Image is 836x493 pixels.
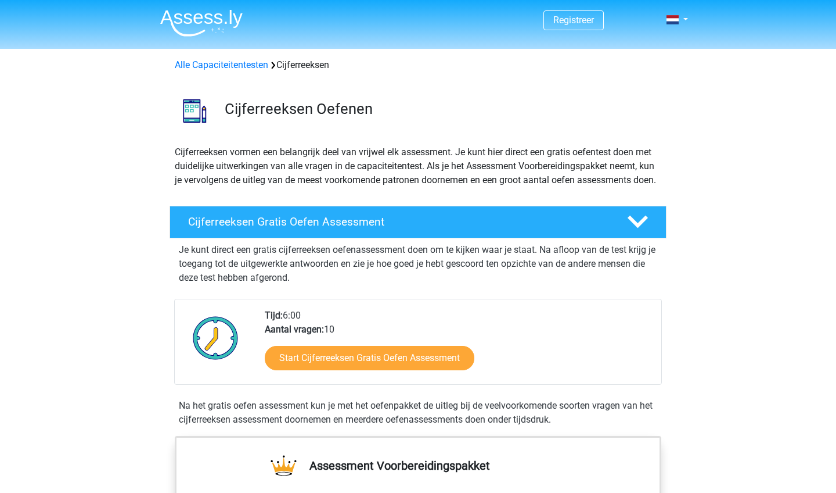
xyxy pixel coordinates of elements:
p: Je kunt direct een gratis cijferreeksen oefenassessment doen om te kijken waar je staat. Na afloo... [179,243,657,285]
a: Cijferreeksen Gratis Oefen Assessment [165,206,671,238]
img: Klok [186,309,245,367]
img: Assessly [160,9,243,37]
a: Start Cijferreeksen Gratis Oefen Assessment [265,346,474,370]
img: cijferreeksen [170,86,219,135]
div: 6:00 10 [256,309,661,384]
p: Cijferreeksen vormen een belangrijk deel van vrijwel elk assessment. Je kunt hier direct een grat... [175,145,661,187]
a: Alle Capaciteitentesten [175,59,268,70]
h3: Cijferreeksen Oefenen [225,100,657,118]
div: Cijferreeksen [170,58,666,72]
a: Registreer [553,15,594,26]
h4: Cijferreeksen Gratis Oefen Assessment [188,215,608,228]
b: Aantal vragen: [265,324,324,335]
b: Tijd: [265,310,283,321]
div: Na het gratis oefen assessment kun je met het oefenpakket de uitleg bij de veelvoorkomende soorte... [174,399,662,427]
